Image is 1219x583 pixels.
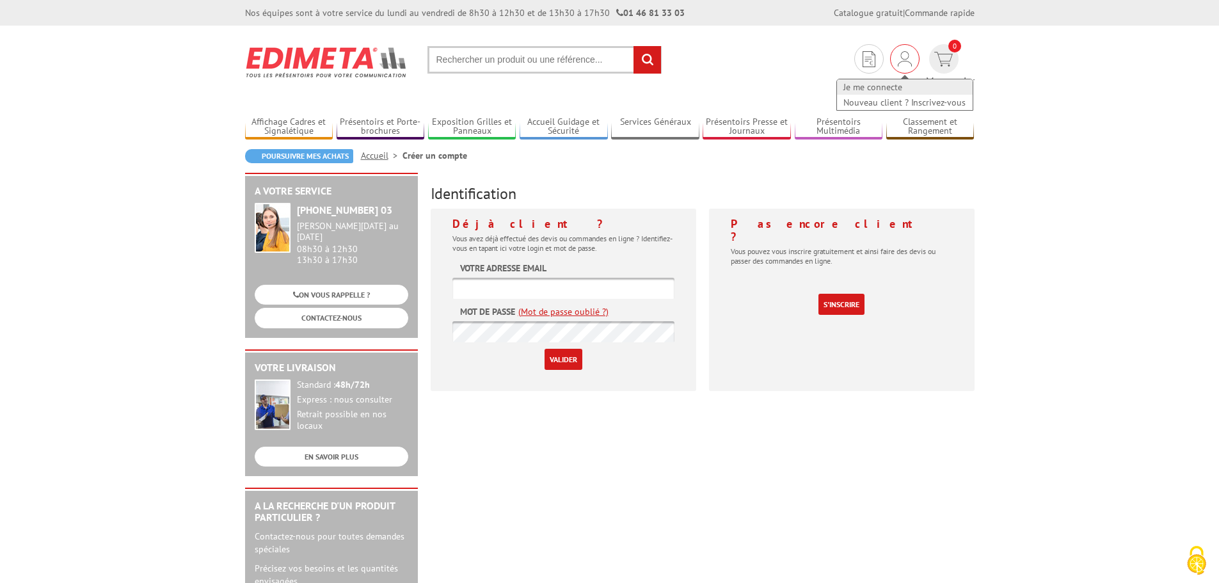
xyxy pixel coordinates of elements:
h2: A votre service [255,186,408,197]
a: Accueil Guidage et Sécurité [520,116,608,138]
img: devis rapide [898,51,912,67]
strong: 48h/72h [335,379,370,390]
h3: Identification [431,186,975,202]
img: widget-service.jpg [255,203,291,253]
a: Commande rapide [905,7,975,19]
img: widget-livraison.jpg [255,379,291,430]
li: Créer un compte [402,149,467,162]
a: Nouveau client ? Inscrivez-vous [837,95,973,110]
a: Poursuivre mes achats [245,149,353,163]
p: Contactez-nous pour toutes demandes spéciales [255,530,408,555]
a: Affichage Cadres et Signalétique [245,116,333,138]
a: (Mot de passe oublié ?) [518,305,609,318]
span: 0 [948,40,961,52]
a: devis rapide 0 Mon panier 0,00€ HT [926,44,975,103]
button: Cookies (fenêtre modale) [1174,539,1219,583]
img: devis rapide [863,51,875,67]
label: Votre adresse email [460,262,546,275]
a: Accueil [361,150,402,161]
p: Vous avez déjà effectué des devis ou commandes en ligne ? Identifiez-vous en tapant ici votre log... [452,234,674,253]
h4: Pas encore client ? [731,218,953,243]
img: Edimeta [245,38,408,86]
a: Je me connecte [837,79,973,95]
input: rechercher [633,46,661,74]
strong: [PHONE_NUMBER] 03 [297,204,392,216]
label: Mot de passe [460,305,515,318]
div: Je me connecte Nouveau client ? Inscrivez-vous [890,44,920,74]
strong: 01 46 81 33 03 [616,7,685,19]
a: S'inscrire [818,294,864,315]
input: Rechercher un produit ou une référence... [427,46,662,74]
a: Présentoirs et Porte-brochures [337,116,425,138]
div: Nos équipes sont à votre service du lundi au vendredi de 8h30 à 12h30 et de 13h30 à 17h30 [245,6,685,19]
input: Valider [545,349,582,370]
h2: A la recherche d'un produit particulier ? [255,500,408,523]
div: Standard : [297,379,408,391]
a: Présentoirs Multimédia [795,116,883,138]
img: Cookies (fenêtre modale) [1181,545,1213,577]
a: CONTACTEZ-NOUS [255,308,408,328]
div: Express : nous consulter [297,394,408,406]
div: Retrait possible en nos locaux [297,409,408,432]
p: Vous pouvez vous inscrire gratuitement et ainsi faire des devis ou passer des commandes en ligne. [731,246,953,266]
img: devis rapide [934,52,953,67]
h2: Votre livraison [255,362,408,374]
h4: Déjà client ? [452,218,674,230]
a: Présentoirs Presse et Journaux [703,116,791,138]
a: EN SAVOIR PLUS [255,447,408,467]
div: 08h30 à 12h30 13h30 à 17h30 [297,221,408,265]
a: Catalogue gratuit [834,7,903,19]
a: Services Généraux [611,116,699,138]
a: Exposition Grilles et Panneaux [428,116,516,138]
a: ON VOUS RAPPELLE ? [255,285,408,305]
div: [PERSON_NAME][DATE] au [DATE] [297,221,408,243]
div: | [834,6,975,19]
a: Classement et Rangement [886,116,975,138]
